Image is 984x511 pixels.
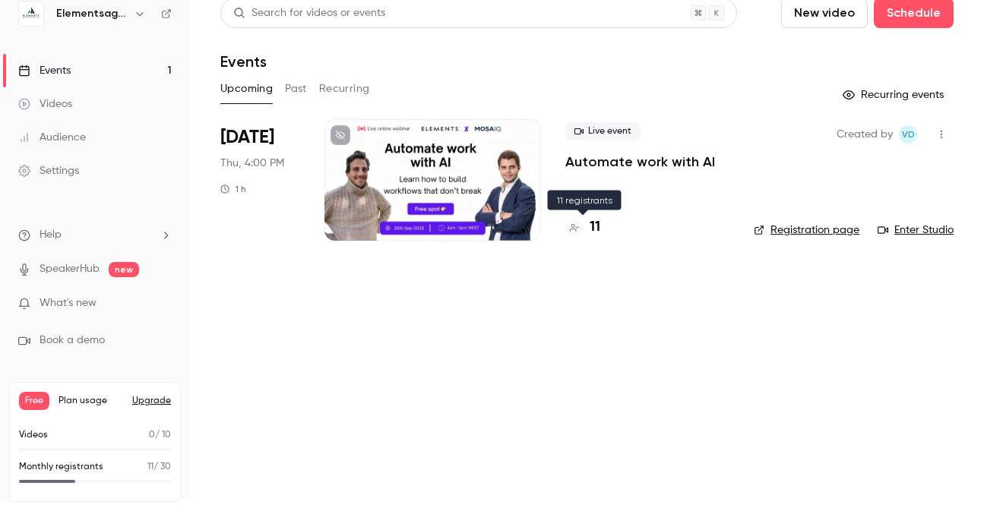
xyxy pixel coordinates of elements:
[285,77,307,101] button: Past
[147,460,171,474] p: / 30
[220,156,284,171] span: Thu, 4:00 PM
[220,77,273,101] button: Upcoming
[132,395,171,407] button: Upgrade
[40,261,100,277] a: SpeakerHub
[18,163,79,178] div: Settings
[18,227,172,243] li: help-dropdown-opener
[153,297,172,311] iframe: Noticeable Trigger
[149,428,171,442] p: / 10
[565,153,715,171] a: Automate work with AI
[233,5,385,21] div: Search for videos or events
[59,395,123,407] span: Plan usage
[220,183,246,195] div: 1 h
[899,125,917,144] span: Vladimir de Ziegler
[220,125,274,150] span: [DATE]
[40,227,62,243] span: Help
[147,462,153,472] span: 11
[878,222,954,238] a: Enter Studio
[565,122,641,140] span: Live event
[19,392,49,410] span: Free
[590,217,600,238] h4: 11
[565,217,600,238] a: 11
[18,130,86,145] div: Audience
[40,333,105,349] span: Book a demo
[19,2,43,26] img: Elementsagents
[754,222,859,238] a: Registration page
[837,125,893,144] span: Created by
[902,125,915,144] span: Vd
[109,262,139,277] span: new
[836,83,954,107] button: Recurring events
[220,119,300,241] div: Sep 25 Thu, 4:00 PM (Europe/Lisbon)
[220,52,267,71] h1: Events
[18,96,72,112] div: Videos
[18,63,71,78] div: Events
[56,6,128,21] h6: Elementsagents
[149,431,155,440] span: 0
[19,460,103,474] p: Monthly registrants
[319,77,370,101] button: Recurring
[19,428,48,442] p: Videos
[40,295,97,311] span: What's new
